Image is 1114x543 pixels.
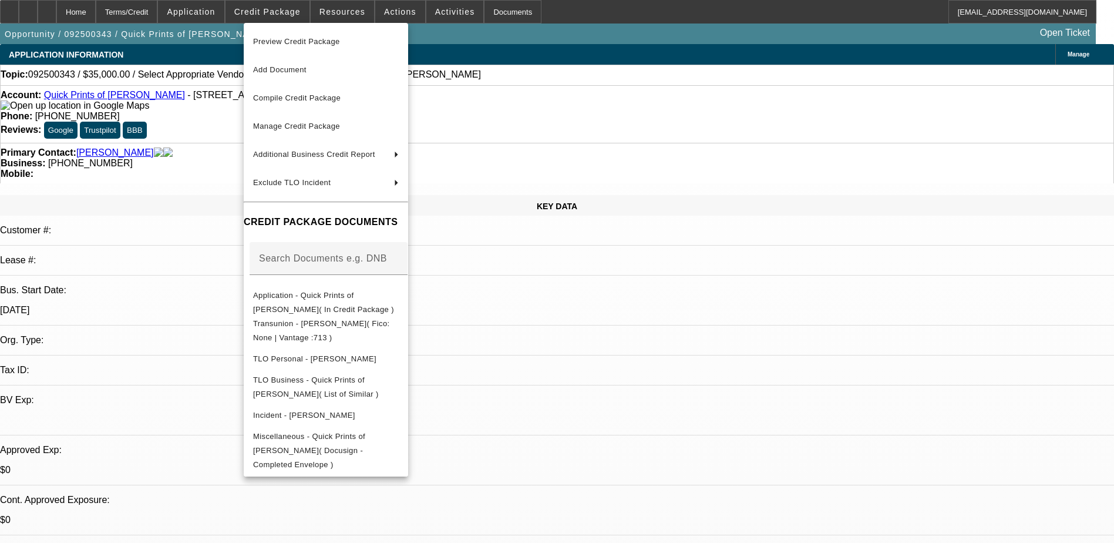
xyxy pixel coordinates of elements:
span: Miscellaneous - Quick Prints of [PERSON_NAME]( Docusign - Completed Envelope ) [253,432,365,469]
span: TLO Personal - [PERSON_NAME] [253,354,376,363]
span: Preview Credit Package [253,37,340,46]
span: Application - Quick Prints of [PERSON_NAME]( In Credit Package ) [253,291,394,314]
button: Incident - Carrillo, Javier [244,401,408,430]
span: Add Document [253,65,307,74]
h4: CREDIT PACKAGE DOCUMENTS [244,215,408,229]
span: Additional Business Credit Report [253,150,375,159]
button: Application - Quick Prints of Alice( In Credit Package ) [244,289,408,317]
button: Transunion - Carrillo, Javier( Fico: None | Vantage :713 ) [244,317,408,345]
span: Incident - [PERSON_NAME] [253,411,355,420]
span: TLO Business - Quick Prints of [PERSON_NAME]( List of Similar ) [253,376,379,398]
button: Miscellaneous - Quick Prints of Alice( Docusign - Completed Envelope ) [244,430,408,472]
span: Compile Credit Package [253,93,341,102]
button: TLO Business - Quick Prints of Alice( List of Similar ) [244,373,408,401]
button: TLO Personal - Carrillo, Javier [244,345,408,373]
mat-label: Search Documents e.g. DNB [259,253,387,263]
span: Exclude TLO Incident [253,178,331,187]
span: Transunion - [PERSON_NAME]( Fico: None | Vantage :713 ) [253,319,390,342]
span: Manage Credit Package [253,122,340,130]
